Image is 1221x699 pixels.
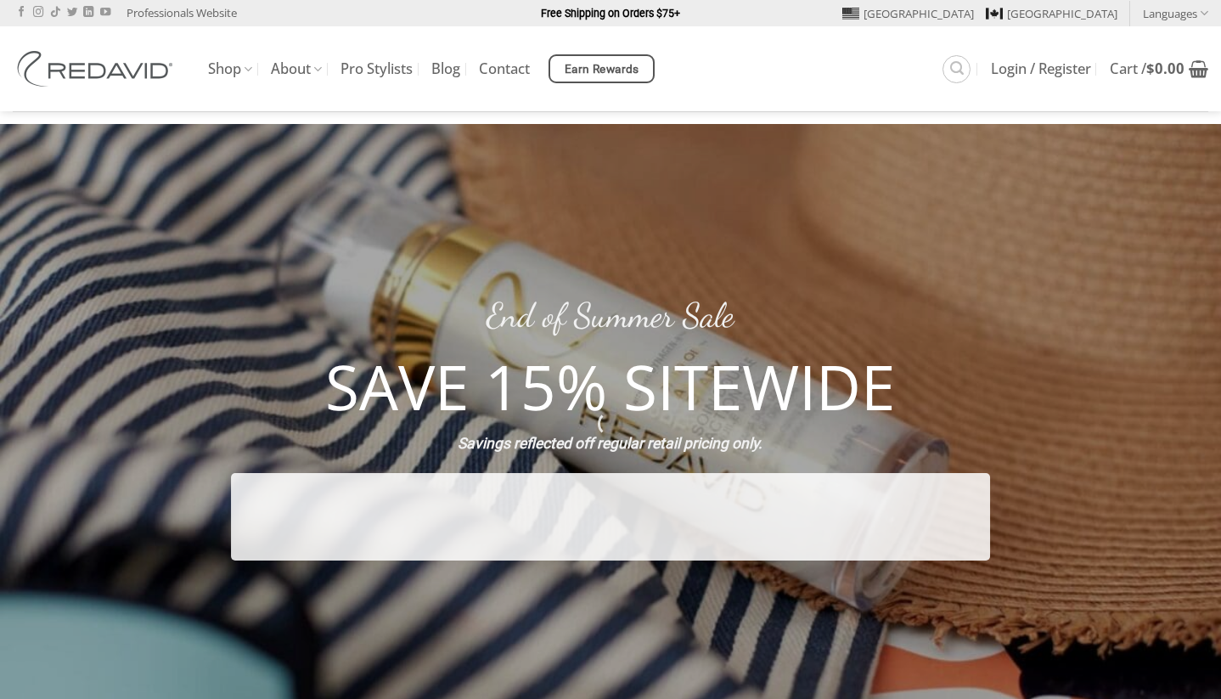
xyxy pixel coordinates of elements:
[842,1,974,26] a: [GEOGRAPHIC_DATA]
[1110,62,1184,76] span: Cart /
[565,60,639,79] span: Earn Rewards
[325,344,895,428] strong: SAVE 15% SITEWIDE
[1146,59,1184,78] bdi: 0.00
[431,54,460,84] a: Blog
[1110,50,1208,87] a: View cart
[83,7,93,19] a: Follow on LinkedIn
[340,54,413,84] a: Pro Stylists
[13,51,183,87] img: REDAVID Salon Products | United States
[991,62,1091,76] span: Login / Register
[479,54,530,84] a: Contact
[986,1,1117,26] a: [GEOGRAPHIC_DATA]
[208,53,252,86] a: Shop
[458,435,762,452] strong: Savings reflected off regular retail pricing only.
[942,55,971,83] a: Search
[271,53,322,86] a: About
[991,54,1091,84] a: Login / Register
[33,7,43,19] a: Follow on Instagram
[16,7,26,19] a: Follow on Facebook
[541,7,680,20] strong: Free Shipping on Orders $75+
[487,295,734,335] span: End of Summer Sale
[50,7,60,19] a: Follow on TikTok
[100,7,110,19] a: Follow on YouTube
[549,54,655,83] a: Earn Rewards
[1143,1,1208,25] a: Languages
[67,7,77,19] a: Follow on Twitter
[1146,59,1155,78] span: $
